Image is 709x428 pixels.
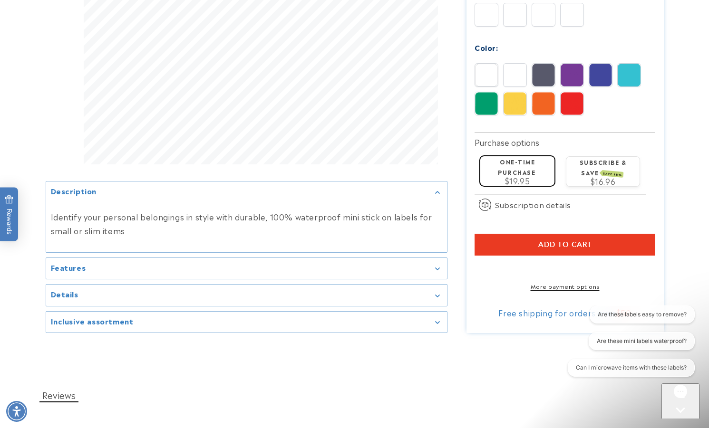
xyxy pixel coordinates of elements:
img: Blue [589,64,612,86]
img: Gradient [504,3,526,26]
span: Add to cart [538,240,592,249]
p: Identify your personal belongings in style with durable, 100% waterproof mini stick on labels for... [51,210,442,238]
span: SAVE 15% [602,170,624,178]
label: Color: [475,42,498,53]
h2: Inclusive assortment [51,316,134,326]
iframe: Gorgias live chat messenger [661,383,699,418]
img: Green [475,92,498,115]
img: Black [504,64,526,86]
img: White [475,64,498,86]
summary: Details [46,285,447,306]
img: Red [561,92,583,115]
img: Galaxy [561,3,583,26]
div: Free shipping for orders over [475,308,655,317]
img: Watercolor [475,3,498,26]
img: Triangles [532,3,555,26]
label: One-time purchase [498,157,535,176]
img: Gray [532,64,555,86]
span: Rewards [5,195,14,234]
h2: Description [51,186,97,196]
img: Yellow [504,92,526,115]
button: Reviews [39,388,78,402]
button: Add to cart [475,234,655,256]
summary: Description [46,181,447,203]
img: Teal [618,64,641,86]
h2: Features [51,263,86,272]
img: Orange [532,92,555,115]
h2: Details [51,289,78,299]
div: Accessibility Menu [6,401,27,422]
img: Purple [561,64,583,86]
span: $16.96 [591,175,616,187]
summary: Features [46,258,447,279]
a: More payment options [475,282,655,290]
label: Subscribe & save [580,158,627,176]
summary: Inclusive assortment [46,312,447,333]
span: Subscription details [495,199,571,210]
span: $19.95 [505,175,530,186]
iframe: Gorgias live chat conversation starters [562,305,699,385]
label: Purchase options [475,136,539,148]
